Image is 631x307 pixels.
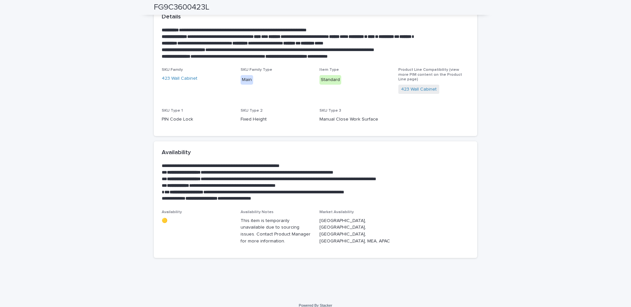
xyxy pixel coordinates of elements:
[241,210,274,214] span: Availability Notes
[162,116,233,123] p: PIN Code Lock
[319,116,390,123] p: Manual Close Work Surface
[319,75,341,85] div: Standard
[319,217,390,245] p: [GEOGRAPHIC_DATA], [GEOGRAPHIC_DATA], [GEOGRAPHIC_DATA], [GEOGRAPHIC_DATA], MEA, APAC
[319,210,354,214] span: Market Availability
[398,68,462,81] span: Product Line Compatibility (view more PIM content on the Product Line page)
[319,68,339,72] span: Item Type
[241,109,263,113] span: SKU Type 2
[162,109,183,113] span: SKU Type 1
[162,68,183,72] span: SKU Family
[241,75,253,85] div: Main
[162,75,197,82] a: 423 Wall Cabinet
[154,3,209,12] h2: FG9C3600423L
[162,14,181,21] h2: Details
[319,109,341,113] span: SKU Type 3
[162,210,182,214] span: Availability
[241,217,312,245] p: This item is temporarily unavailable due to sourcing issues. Contact Product Manager for more inf...
[401,86,437,93] a: 423 Wall Cabinet
[162,217,233,224] p: 🟡
[162,149,191,156] h2: Availability
[241,68,272,72] span: SKU Family Type
[241,116,312,123] p: Fixed Height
